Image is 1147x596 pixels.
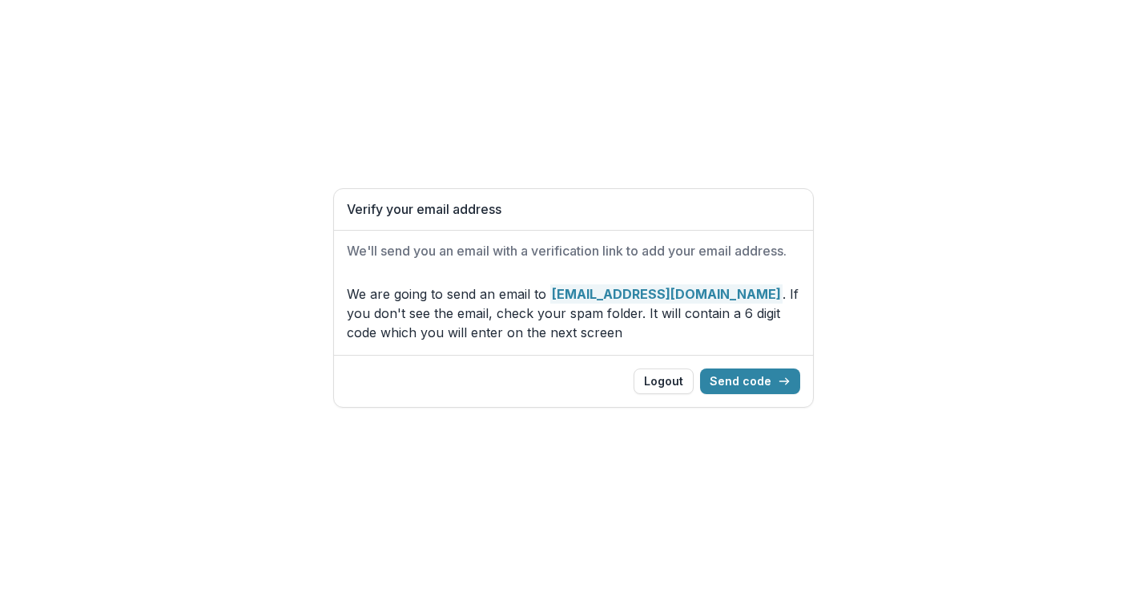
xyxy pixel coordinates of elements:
[347,202,800,217] h1: Verify your email address
[700,368,800,394] button: Send code
[347,244,800,259] h2: We'll send you an email with a verification link to add your email address.
[347,284,800,342] p: We are going to send an email to . If you don't see the email, check your spam folder. It will co...
[550,284,783,304] strong: [EMAIL_ADDRESS][DOMAIN_NAME]
[634,368,694,394] button: Logout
